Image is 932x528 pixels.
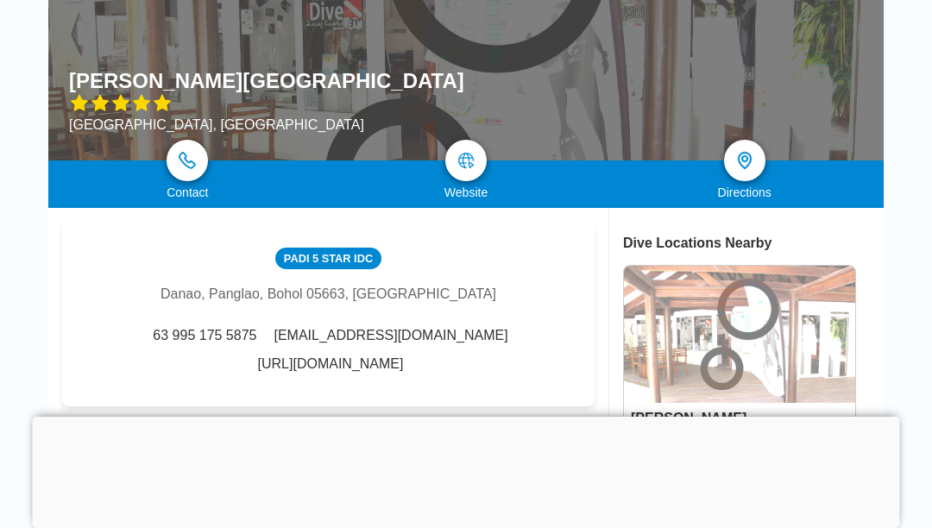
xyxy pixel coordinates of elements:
div: PADI 5 Star IDC [275,248,381,269]
a: 63 995 175 5875 [153,328,256,343]
a: [URL][DOMAIN_NAME] [258,356,404,372]
div: Danao, Panglao, Bohol 05663, [GEOGRAPHIC_DATA] [161,286,496,302]
div: [GEOGRAPHIC_DATA], [GEOGRAPHIC_DATA] [69,117,464,133]
div: Contact [48,185,327,199]
a: directions [724,140,765,181]
img: map [457,152,475,169]
span: [EMAIL_ADDRESS][DOMAIN_NAME] [274,328,507,343]
a: map [445,140,487,181]
h1: [PERSON_NAME][GEOGRAPHIC_DATA] [69,69,464,93]
iframe: Advertisement [33,417,900,524]
div: Website [327,185,606,199]
img: directions [734,150,755,171]
div: Dive Locations Nearby [623,236,884,251]
div: Directions [605,185,884,199]
img: phone [179,152,196,169]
